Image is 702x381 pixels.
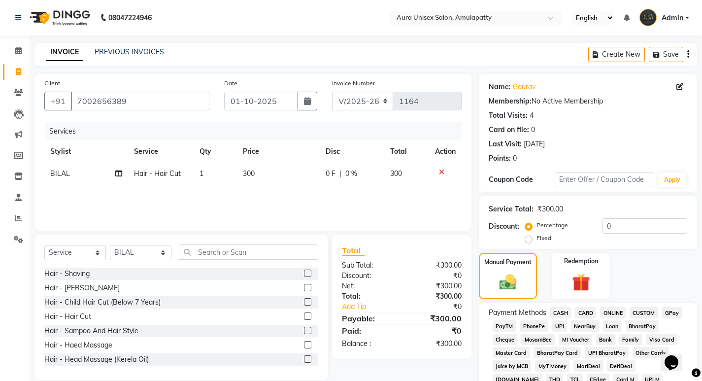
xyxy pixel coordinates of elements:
th: Action [429,140,462,163]
img: _gift.svg [567,272,596,294]
span: MyT Money [535,360,569,372]
span: GPay [662,307,682,318]
div: ₹0 [413,302,469,312]
div: Name: [489,82,511,92]
input: Search or Scan [179,244,318,260]
div: Hair - Head Massage (Kerela Oil) [44,354,149,365]
span: 0 F [326,169,335,179]
span: MariDeal [573,360,603,372]
span: PayTM [493,320,516,332]
label: Percentage [536,221,568,230]
th: Service [128,140,194,163]
span: Total [342,245,365,256]
th: Total [384,140,429,163]
a: PREVIOUS INVOICES [95,47,164,56]
span: PhonePe [520,320,548,332]
div: ₹0 [401,325,468,337]
th: Stylist [44,140,128,163]
div: ₹300.00 [401,312,468,324]
span: MI Voucher [559,334,592,345]
div: Last Visit: [489,139,522,149]
img: _cash.svg [494,273,522,292]
label: Fixed [536,234,551,242]
label: Date [224,79,237,88]
span: Master Card [493,347,530,358]
span: Admin [662,13,683,23]
div: ₹0 [401,271,468,281]
span: Visa Card [646,334,678,345]
input: Search by Name/Mobile/Email/Code [71,92,209,110]
div: 0 [531,125,535,135]
input: Enter Offer / Coupon Code [555,172,654,187]
div: Discount: [334,271,401,281]
div: Membership: [489,96,532,106]
span: Payment Methods [489,308,546,318]
span: CARD [575,307,596,318]
div: No Active Membership [489,96,687,106]
span: BharatPay [626,320,659,332]
div: Payable: [334,312,401,324]
span: UPI [552,320,567,332]
button: Create New [588,47,645,62]
div: Hair - Hair Cut [44,312,91,322]
iframe: chat widget [661,342,692,371]
div: Sub Total: [334,260,401,271]
div: Coupon Code [489,174,555,185]
span: | [339,169,341,179]
button: Apply [658,173,686,187]
div: Total Visits: [489,110,528,121]
a: Gaurav [513,82,535,92]
span: Loan [603,320,622,332]
img: logo [25,4,93,32]
div: Hair - Child Hair Cut (Below 7 Years) [44,297,161,308]
div: Paid: [334,325,401,337]
div: Total: [334,291,401,302]
a: INVOICE [46,43,83,61]
div: Hair - Shaving [44,269,90,279]
div: ₹300.00 [401,260,468,271]
div: ₹300.00 [537,204,563,214]
div: Hair - [PERSON_NAME] [44,283,120,293]
label: Redemption [564,257,598,266]
span: Juice by MCB [493,360,532,372]
label: Manual Payment [484,258,532,267]
span: 0 % [345,169,357,179]
div: Hair - Sampoo And Hair Style [44,326,138,336]
div: ₹300.00 [401,339,468,349]
button: Save [649,47,683,62]
span: Other Cards [633,347,669,358]
span: Hair - Hair Cut [134,169,181,178]
span: CASH [550,307,571,318]
span: Family [619,334,642,345]
img: Admin [639,9,657,26]
th: Price [237,140,320,163]
button: +91 [44,92,72,110]
div: Service Total: [489,204,534,214]
b: 08047224946 [108,4,152,32]
div: 0 [513,153,517,164]
span: BILAL [50,169,70,178]
div: Services [45,122,469,140]
div: Balance : [334,339,401,349]
span: 300 [390,169,402,178]
div: ₹300.00 [401,281,468,291]
span: UPI BharatPay [585,347,629,358]
div: Net: [334,281,401,291]
span: 300 [243,169,255,178]
div: 4 [530,110,534,121]
span: BharatPay Card [534,347,581,358]
span: ONLINE [600,307,626,318]
span: Bank [596,334,615,345]
span: NearBuy [571,320,599,332]
label: Invoice Number [332,79,375,88]
th: Disc [320,140,384,163]
a: Add Tip [334,302,413,312]
span: DefiDeal [607,360,635,372]
span: MosamBee [521,334,555,345]
th: Qty [194,140,237,163]
span: 1 [200,169,203,178]
label: Client [44,79,60,88]
div: Discount: [489,221,519,232]
div: Points: [489,153,511,164]
span: CUSTOM [630,307,658,318]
